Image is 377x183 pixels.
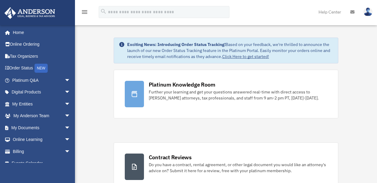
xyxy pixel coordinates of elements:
[4,134,79,146] a: Online Learningarrow_drop_down
[81,8,88,16] i: menu
[4,98,79,110] a: My Entitiesarrow_drop_down
[4,145,79,157] a: Billingarrow_drop_down
[4,157,79,169] a: Events Calendar
[64,74,76,87] span: arrow_drop_down
[149,89,328,101] div: Further your learning and get your questions answered real-time with direct access to [PERSON_NAM...
[149,81,215,88] div: Platinum Knowledge Room
[34,64,48,73] div: NEW
[114,70,339,118] a: Platinum Knowledge Room Further your learning and get your questions answered real-time with dire...
[64,122,76,134] span: arrow_drop_down
[64,86,76,99] span: arrow_drop_down
[4,62,79,75] a: Order StatusNEW
[127,41,334,59] div: Based on your feedback, we're thrilled to announce the launch of our new Order Status Tracking fe...
[64,134,76,146] span: arrow_drop_down
[4,50,79,62] a: Tax Organizers
[81,11,88,16] a: menu
[222,54,269,59] a: Click Here to get started!
[4,86,79,98] a: Digital Productsarrow_drop_down
[4,74,79,86] a: Platinum Q&Aarrow_drop_down
[4,26,76,38] a: Home
[149,154,192,161] div: Contract Reviews
[100,8,107,15] i: search
[64,145,76,158] span: arrow_drop_down
[127,42,226,47] strong: Exciting News: Introducing Order Status Tracking!
[149,162,328,174] div: Do you have a contract, rental agreement, or other legal document you would like an attorney's ad...
[64,98,76,110] span: arrow_drop_down
[3,7,57,19] img: Anderson Advisors Platinum Portal
[4,110,79,122] a: My Anderson Teamarrow_drop_down
[64,110,76,122] span: arrow_drop_down
[4,38,79,50] a: Online Ordering
[364,8,373,16] img: User Pic
[4,122,79,134] a: My Documentsarrow_drop_down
